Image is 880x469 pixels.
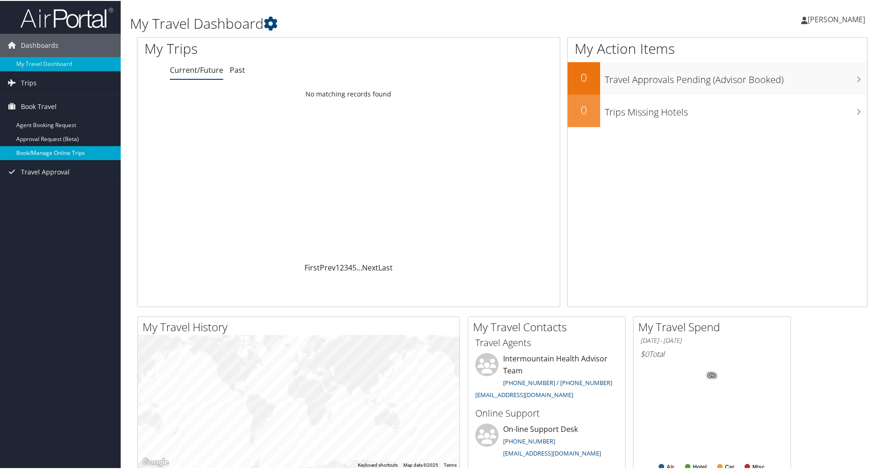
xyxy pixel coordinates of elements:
[362,262,378,272] a: Next
[170,64,223,74] a: Current/Future
[358,461,398,468] button: Keyboard shortcuts
[568,38,867,58] h1: My Action Items
[20,6,113,28] img: airportal-logo.png
[130,13,626,32] h1: My Travel Dashboard
[304,262,320,272] a: First
[708,372,716,378] tspan: 0%
[137,85,560,102] td: No matching records found
[503,378,612,386] a: [PHONE_NUMBER] / [PHONE_NUMBER]
[568,101,600,117] h2: 0
[144,38,377,58] h1: My Trips
[808,13,865,24] span: [PERSON_NAME]
[471,423,623,461] li: On-line Support Desk
[568,61,867,94] a: 0Travel Approvals Pending (Advisor Booked)
[21,94,57,117] span: Book Travel
[320,262,336,272] a: Prev
[471,352,623,402] li: Intermountain Health Advisor Team
[473,318,625,334] h2: My Travel Contacts
[403,462,438,467] span: Map data ©2025
[444,462,457,467] a: Terms (opens in new tab)
[568,94,867,126] a: 0Trips Missing Hotels
[475,390,573,398] a: [EMAIL_ADDRESS][DOMAIN_NAME]
[356,262,362,272] span: …
[503,436,555,444] a: [PHONE_NUMBER]
[378,262,393,272] a: Last
[21,33,58,56] span: Dashboards
[475,335,618,348] h3: Travel Agents
[340,262,344,272] a: 2
[21,160,70,183] span: Travel Approval
[142,318,459,334] h2: My Travel History
[638,318,790,334] h2: My Travel Spend
[568,69,600,84] h2: 0
[605,100,867,118] h3: Trips Missing Hotels
[352,262,356,272] a: 5
[140,456,171,468] img: Google
[344,262,348,272] a: 3
[641,348,649,358] span: $0
[641,335,783,344] h6: [DATE] - [DATE]
[140,456,171,468] a: Open this area in Google Maps (opens a new window)
[801,5,874,32] a: [PERSON_NAME]
[475,406,618,419] h3: Online Support
[503,448,601,456] a: [EMAIL_ADDRESS][DOMAIN_NAME]
[605,68,867,85] h3: Travel Approvals Pending (Advisor Booked)
[21,71,37,94] span: Trips
[348,262,352,272] a: 4
[641,348,783,358] h6: Total
[230,64,245,74] a: Past
[336,262,340,272] a: 1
